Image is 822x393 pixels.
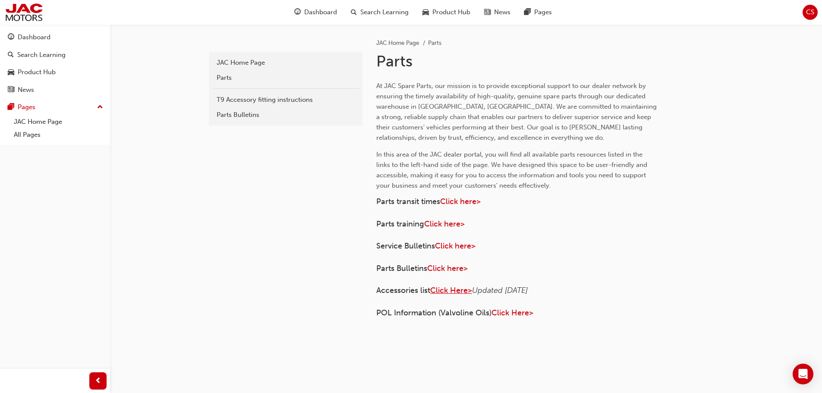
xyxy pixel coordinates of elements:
[8,51,14,59] span: search-icon
[517,3,559,21] a: pages-iconPages
[18,32,50,42] div: Dashboard
[95,376,101,387] span: prev-icon
[376,241,435,251] span: Service Bulletins
[344,3,416,21] a: search-iconSearch Learning
[294,7,301,18] span: guage-icon
[428,38,441,48] li: Parts
[3,64,107,80] a: Product Hub
[534,7,552,17] span: Pages
[524,7,531,18] span: pages-icon
[8,69,14,76] span: car-icon
[97,102,103,113] span: up-icon
[18,102,35,112] div: Pages
[793,364,813,384] div: Open Intercom Messenger
[432,7,470,17] span: Product Hub
[3,99,107,115] button: Pages
[3,29,107,45] a: Dashboard
[376,82,658,141] span: At JAC Spare Parts, our mission is to provide exceptional support to our dealer network by ensuri...
[440,197,481,206] a: Click here>
[803,5,818,20] button: CS
[376,219,424,229] span: Parts training
[376,286,430,295] span: Accessories list
[10,115,107,129] a: JAC Home Page
[376,39,419,47] a: JAC Home Page
[217,73,355,83] div: Parts
[376,197,440,206] span: Parts transit times
[3,82,107,98] a: News
[10,128,107,141] a: All Pages
[376,264,427,273] span: Parts Bulletins
[8,86,14,94] span: news-icon
[212,92,359,107] a: T9 Accessory fitting instructions
[376,151,649,189] span: In this area of the JAC dealer portal, you will find all available parts resources listed in the ...
[484,7,491,18] span: news-icon
[3,47,107,63] a: Search Learning
[18,85,34,95] div: News
[806,7,814,17] span: CS
[3,28,107,99] button: DashboardSearch LearningProduct HubNews
[430,286,472,295] a: Click Here>
[427,264,468,273] a: Click here>
[351,7,357,18] span: search-icon
[4,3,44,22] img: jac-portal
[477,3,517,21] a: news-iconNews
[217,95,355,105] div: T9 Accessory fitting instructions
[360,7,409,17] span: Search Learning
[435,241,476,251] a: Click here>
[8,34,14,41] span: guage-icon
[17,50,66,60] div: Search Learning
[304,7,337,17] span: Dashboard
[217,110,355,120] div: Parts Bulletins
[18,67,56,77] div: Product Hub
[212,70,359,85] a: Parts
[491,308,533,318] a: Click Here>
[494,7,510,17] span: News
[212,107,359,123] a: Parts Bulletins
[424,219,465,229] a: Click here>
[416,3,477,21] a: car-iconProduct Hub
[472,286,528,295] span: Updated [DATE]
[376,52,659,71] h1: Parts
[422,7,429,18] span: car-icon
[287,3,344,21] a: guage-iconDashboard
[217,58,355,68] div: JAC Home Page
[376,308,491,318] span: POL Information (Valvoline Oils)
[8,104,14,111] span: pages-icon
[212,55,359,70] a: JAC Home Page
